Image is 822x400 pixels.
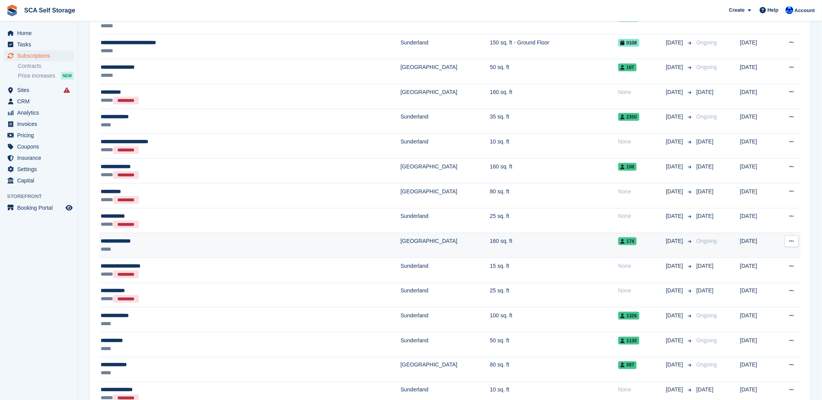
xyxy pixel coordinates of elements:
td: 160 sq. ft [490,84,618,109]
span: [DATE] [666,212,685,220]
a: menu [4,130,74,141]
span: Insurance [17,152,64,163]
span: Subscriptions [17,50,64,61]
img: stora-icon-8386f47178a22dfd0bd8f6a31ec36ba5ce8667c1dd55bd0f319d3a0aa187defe.svg [6,5,18,16]
span: 1130 [618,337,639,345]
span: [DATE] [666,88,685,96]
span: Pricing [17,130,64,141]
span: [DATE] [666,287,685,295]
a: menu [4,202,74,213]
td: [DATE] [740,357,775,382]
td: 160 sq. ft [490,233,618,258]
span: [DATE] [696,89,714,95]
span: Ongoing [696,39,717,46]
div: None [618,212,666,220]
span: [DATE] [666,237,685,245]
span: Booking Portal [17,202,64,213]
td: [DATE] [740,10,775,35]
a: menu [4,164,74,175]
td: 10 sq. ft - Annual [490,10,618,35]
span: Create [729,6,745,14]
span: Ongoing [696,312,717,319]
td: Sunderland [401,34,490,59]
td: 50 sq. ft [490,333,618,358]
span: Storefront [7,193,78,200]
span: [DATE] [696,138,714,145]
td: 80 sq. ft [490,357,618,382]
span: 087 [618,361,637,369]
span: Capital [17,175,64,186]
span: Ongoing [696,337,717,343]
span: [DATE] [666,262,685,270]
span: [DATE] [696,213,714,219]
td: 50 sq. ft [490,59,618,84]
span: [DATE] [666,39,685,47]
td: [DATE] [740,283,775,308]
a: menu [4,96,74,107]
div: None [618,262,666,270]
td: 35 sq. ft [490,109,618,134]
td: Sunderland [401,258,490,283]
span: [DATE] [666,336,685,345]
span: Help [768,6,779,14]
td: Sunderland [401,10,490,35]
a: Preview store [64,203,74,212]
a: menu [4,39,74,50]
span: [DATE] [666,113,685,121]
span: [DATE] [696,387,714,393]
div: None [618,287,666,295]
a: Contracts [18,62,74,70]
span: [DATE] [666,386,685,394]
span: [DATE] [666,361,685,369]
span: 187 [618,64,637,71]
span: 108 [618,163,637,171]
span: [DATE] [666,163,685,171]
span: Ongoing [696,362,717,368]
td: [DATE] [740,333,775,358]
i: Smart entry sync failures have occurred [64,87,70,93]
a: menu [4,50,74,61]
span: 1326 [618,312,639,320]
div: None [618,138,666,146]
td: 25 sq. ft [490,283,618,308]
span: CRM [17,96,64,107]
a: menu [4,28,74,39]
span: 174 [618,237,637,245]
td: [GEOGRAPHIC_DATA] [401,183,490,208]
td: [DATE] [740,34,775,59]
span: Ongoing [696,238,717,244]
span: Ongoing [696,64,717,70]
a: menu [4,141,74,152]
a: menu [4,119,74,129]
div: None [618,386,666,394]
span: 2350 [618,113,639,121]
td: 80 sq. ft [490,183,618,208]
td: Sunderland [401,283,490,308]
td: Sunderland [401,208,490,233]
td: [DATE] [740,308,775,333]
td: 100 sq. ft [490,308,618,333]
span: Analytics [17,107,64,118]
span: Coupons [17,141,64,152]
td: 160 sq. ft [490,159,618,184]
td: [GEOGRAPHIC_DATA] [401,84,490,109]
div: None [618,88,666,96]
span: [DATE] [666,138,685,146]
td: Sunderland [401,109,490,134]
span: Sites [17,85,64,96]
a: menu [4,85,74,96]
span: Settings [17,164,64,175]
span: Tasks [17,39,64,50]
td: [DATE] [740,208,775,233]
span: Ongoing [696,113,717,120]
img: Kelly Neesham [786,6,794,14]
td: 150 sq. ft - Ground Floor [490,34,618,59]
span: [DATE] [666,312,685,320]
a: Price increases NEW [18,71,74,80]
td: [DATE] [740,233,775,258]
td: [DATE] [740,109,775,134]
span: Invoices [17,119,64,129]
span: [DATE] [696,163,714,170]
td: Sunderland [401,134,490,159]
td: [GEOGRAPHIC_DATA] [401,159,490,184]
